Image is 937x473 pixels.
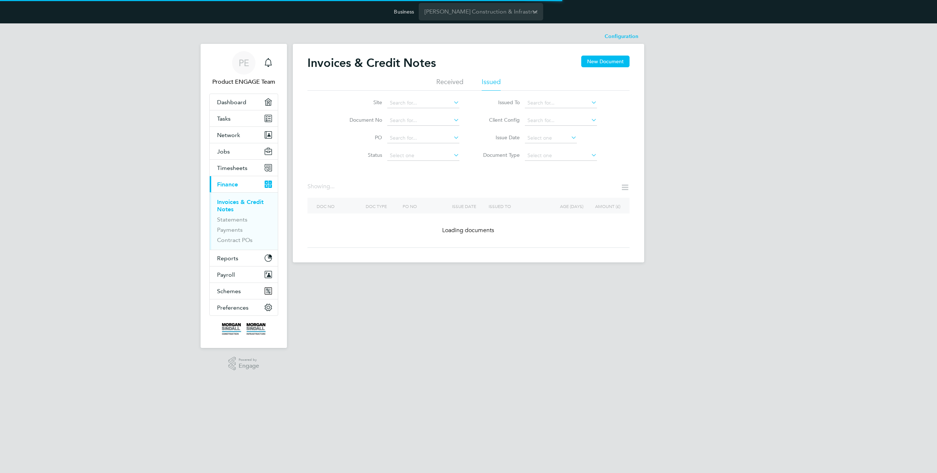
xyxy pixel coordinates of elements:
[478,117,520,123] label: Client Config
[239,363,259,369] span: Engage
[210,143,278,159] button: Jobs
[210,299,278,315] button: Preferences
[340,117,382,123] label: Document No
[209,323,278,335] a: Go to home page
[217,99,246,106] span: Dashboard
[222,323,266,335] img: morgansindall-logo-retina.png
[387,98,459,108] input: Search for...
[340,134,382,141] label: PO
[228,357,260,371] a: Powered byEngage
[387,116,459,126] input: Search for...
[209,51,278,86] a: PEProduct ENGAGE Team
[201,44,287,348] nav: Main navigation
[217,148,230,155] span: Jobs
[340,152,382,158] label: Status
[525,133,577,143] input: Select one
[210,127,278,143] button: Network
[217,304,249,311] span: Preferences
[210,283,278,299] button: Schemes
[217,226,243,233] a: Payments
[217,181,238,188] span: Finance
[525,98,597,108] input: Search for...
[239,58,249,68] span: PE
[210,250,278,266] button: Reports
[581,56,630,67] button: New Document
[307,56,436,70] h2: Invoices & Credit Notes
[209,77,278,86] span: Product ENGAGE Team
[394,8,414,15] label: Business
[210,192,278,250] div: Finance
[210,160,278,176] button: Timesheets
[217,132,240,139] span: Network
[482,77,501,91] li: Issued
[387,133,459,143] input: Search for...
[217,236,253,243] a: Contract POs
[525,116,597,126] input: Search for...
[217,115,231,122] span: Tasks
[217,198,264,213] a: Invoices & Credit Notes
[387,151,459,161] input: Select one
[330,183,335,190] span: ...
[478,99,520,106] label: Issued To
[239,357,259,363] span: Powered by
[217,288,241,295] span: Schemes
[217,255,238,262] span: Reports
[210,94,278,110] a: Dashboard
[217,164,247,171] span: Timesheets
[605,29,638,44] li: Configuration
[478,134,520,141] label: Issue Date
[340,99,382,106] label: Site
[525,151,597,161] input: Select one
[307,183,336,190] div: Showing
[436,77,463,91] li: Received
[478,152,520,158] label: Document Type
[217,216,247,223] a: Statements
[217,271,235,278] span: Payroll
[210,266,278,283] button: Payroll
[210,176,278,192] button: Finance
[210,110,278,126] a: Tasks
